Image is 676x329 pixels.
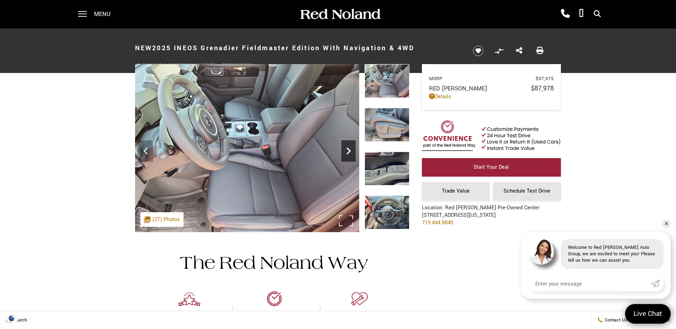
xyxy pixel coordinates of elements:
img: Opt-Out Icon [4,314,20,322]
a: MSRP $97,575 [429,75,554,82]
a: 719.444.8840 [422,219,453,226]
a: Print this New 2025 INEOS Grenadier Fieldmaster Edition With Navigation & 4WD [536,46,543,56]
img: New 2025 Red INEOS Fieldmaster Edition image 10 [135,64,359,232]
div: Welcome to Red [PERSON_NAME] Auto Group, we are excited to meet you! Please tell us how we can as... [561,239,664,269]
button: Compare Vehicle [494,46,504,56]
span: $87,978 [531,84,554,93]
div: Next [341,140,356,162]
a: Trade Value [422,182,490,200]
input: Enter your message [528,276,651,292]
span: Live Chat [630,309,666,319]
div: Location: Red [PERSON_NAME] Pre-Owned Center [STREET_ADDRESS][US_STATE] [422,204,540,232]
button: Save vehicle [470,45,486,57]
span: Red [PERSON_NAME] [429,84,531,93]
strong: New [135,43,153,53]
span: Contact Us [603,317,628,323]
a: Start Your Deal [422,158,561,177]
a: Submit [651,276,664,292]
section: Click to Open Cookie Consent Modal [4,314,20,322]
span: Stock: [222,62,235,68]
a: Schedule Test Drive [493,182,561,200]
img: New 2025 Red INEOS Fieldmaster Edition image 13 [365,195,409,229]
h1: 2025 INEOS Grenadier Fieldmaster Edition With Navigation & 4WD [135,34,461,62]
span: [US_VEHICLE_IDENTIFICATION_NUMBER] [143,62,215,68]
span: VIN: [135,62,143,68]
img: Red Noland Auto Group [299,8,381,21]
span: Trade Value [442,187,470,195]
span: MSRP [429,75,536,82]
img: Agent profile photo [528,239,554,265]
img: New 2025 Red INEOS Fieldmaster Edition image 11 [365,108,409,142]
span: Schedule Test Drive [504,187,550,195]
span: Start Your Deal [474,163,509,171]
a: Share this New 2025 INEOS Grenadier Fieldmaster Edition With Navigation & 4WD [516,46,522,56]
span: $97,575 [536,75,554,82]
a: Details [429,93,554,100]
div: Previous [139,140,153,162]
img: New 2025 Red INEOS Fieldmaster Edition image 12 [365,152,409,186]
a: Live Chat [625,304,671,324]
div: (27) Photos [140,212,184,227]
img: New 2025 Red INEOS Fieldmaster Edition image 10 [365,64,409,98]
a: Red [PERSON_NAME] $87,978 [429,84,554,93]
span: G025560 [235,62,251,68]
